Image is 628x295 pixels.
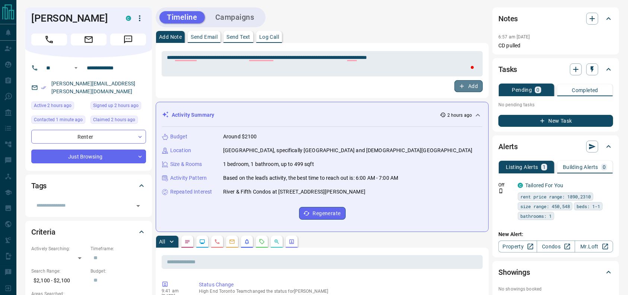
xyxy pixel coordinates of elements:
[159,34,182,40] p: Add Note
[31,130,146,144] div: Renter
[199,281,480,289] p: Status Change
[520,193,591,200] span: rent price range: 1890,2310
[226,34,250,40] p: Send Text
[447,112,472,119] p: 2 hours ago
[199,289,480,294] p: High End Toronto Team changed the status for [PERSON_NAME]
[498,115,613,127] button: New Task
[498,230,613,238] p: New Alert:
[498,138,613,156] div: Alerts
[41,85,46,90] svg: Email Verified
[31,34,67,45] span: Call
[51,81,136,94] a: [PERSON_NAME][EMAIL_ADDRESS][PERSON_NAME][DOMAIN_NAME]
[34,116,83,123] span: Contacted 1 minute ago
[31,177,146,195] div: Tags
[575,241,613,252] a: Mr.Loft
[498,188,504,194] svg: Push Notification Only
[199,239,205,245] svg: Lead Browsing Activity
[498,241,537,252] a: Property
[259,239,265,245] svg: Requests
[577,203,600,210] span: beds: 1-1
[498,60,613,78] div: Tasks
[289,239,295,245] svg: Agent Actions
[170,174,207,182] p: Activity Pattern
[91,245,146,252] p: Timeframe:
[603,164,606,170] p: 0
[31,223,146,241] div: Criteria
[259,34,279,40] p: Log Call
[498,263,613,281] div: Showings
[170,160,202,168] p: Size & Rooms
[506,164,538,170] p: Listing Alerts
[536,87,539,92] p: 0
[498,141,518,153] h2: Alerts
[31,274,87,287] p: $2,100 - $2,100
[170,188,212,196] p: Repeated Interest
[31,180,47,192] h2: Tags
[170,133,187,141] p: Budget
[31,12,115,24] h1: [PERSON_NAME]
[72,63,80,72] button: Open
[223,160,314,168] p: 1 bedroom, 1 bathroom, up to 499 sqft
[31,245,87,252] p: Actively Searching:
[498,63,517,75] h2: Tasks
[172,111,214,119] p: Activity Summary
[91,116,146,126] div: Wed Aug 13 2025
[93,116,135,123] span: Claimed 2 hours ago
[31,226,55,238] h2: Criteria
[537,241,575,252] a: Condos
[223,188,365,196] p: River & Fifth Condos at [STREET_ADDRESS][PERSON_NAME]
[159,239,165,244] p: All
[498,10,613,28] div: Notes
[244,239,250,245] svg: Listing Alerts
[191,34,218,40] p: Send Email
[31,116,87,126] div: Wed Aug 13 2025
[208,11,262,23] button: Campaigns
[512,87,532,92] p: Pending
[498,266,530,278] h2: Showings
[31,101,87,112] div: Wed Aug 13 2025
[170,147,191,154] p: Location
[543,164,546,170] p: 1
[223,133,257,141] p: Around $2100
[126,16,131,21] div: condos.ca
[454,80,483,92] button: Add
[498,286,613,292] p: No showings booked
[162,108,482,122] div: Activity Summary2 hours ago
[91,101,146,112] div: Wed Aug 13 2025
[93,102,139,109] span: Signed up 2 hours ago
[498,99,613,110] p: No pending tasks
[520,212,552,220] span: bathrooms: 1
[214,239,220,245] svg: Calls
[498,13,518,25] h2: Notes
[223,174,398,182] p: Based on the lead's activity, the best time to reach out is: 6:00 AM - 7:00 AM
[31,150,146,163] div: Just Browsing
[229,239,235,245] svg: Emails
[159,11,205,23] button: Timeline
[162,288,188,294] p: 9:41 am
[34,102,72,109] span: Active 2 hours ago
[133,201,143,211] button: Open
[274,239,280,245] svg: Opportunities
[167,54,478,73] textarea: To enrich screen reader interactions, please activate Accessibility in Grammarly extension settings
[91,268,146,274] p: Budget:
[520,203,570,210] span: size range: 450,548
[498,182,513,188] p: Off
[71,34,107,45] span: Email
[498,34,530,40] p: 6:57 am [DATE]
[518,183,523,188] div: condos.ca
[110,34,146,45] span: Message
[223,147,473,154] p: [GEOGRAPHIC_DATA], specifically [GEOGRAPHIC_DATA] and [DEMOGRAPHIC_DATA][GEOGRAPHIC_DATA]
[31,268,87,274] p: Search Range:
[525,182,563,188] a: Tailored For You
[572,88,598,93] p: Completed
[563,164,598,170] p: Building Alerts
[184,239,190,245] svg: Notes
[299,207,346,220] button: Regenerate
[498,42,613,50] p: CD pulled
